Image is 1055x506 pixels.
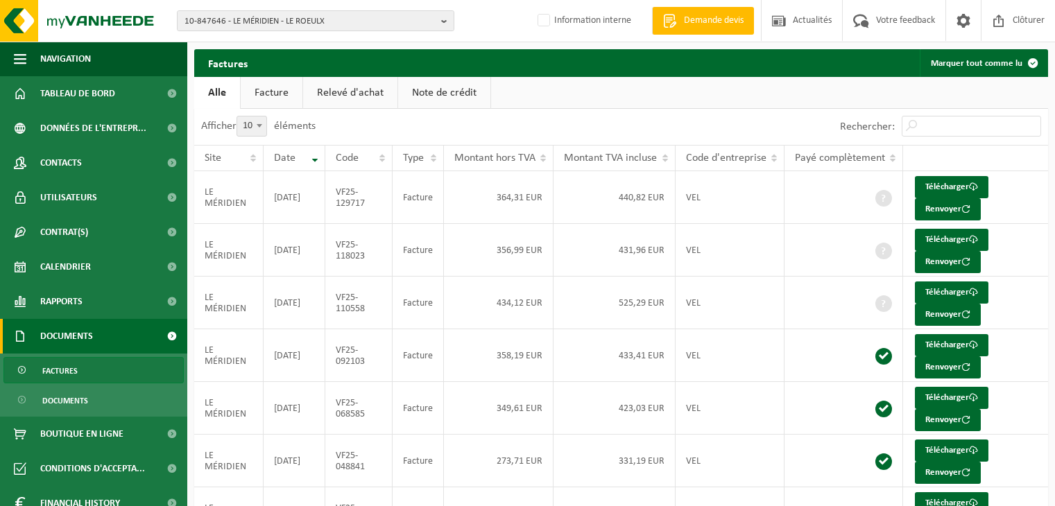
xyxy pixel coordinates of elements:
td: VF25-129717 [325,171,393,224]
td: [DATE] [264,277,325,329]
a: Factures [3,357,184,383]
span: Payé complètement [795,152,885,164]
span: Tableau de bord [40,76,115,111]
td: 423,03 EUR [554,382,675,435]
td: 358,19 EUR [444,329,554,382]
a: Alle [194,77,240,109]
td: Facture [393,329,444,382]
span: Documents [42,387,88,414]
span: Contacts [40,146,82,180]
td: Facture [393,277,444,329]
span: Code [336,152,359,164]
td: Facture [393,435,444,487]
td: VF25-048841 [325,435,393,487]
td: VEL [676,382,784,435]
label: Afficher éléments [201,121,316,132]
span: Code d'entreprise [686,152,766,164]
button: Renvoyer [915,251,981,273]
a: Facture [241,77,302,109]
td: Facture [393,382,444,435]
td: [DATE] [264,171,325,224]
span: Calendrier [40,250,91,284]
td: 356,99 EUR [444,224,554,277]
span: Site [205,152,221,164]
td: LE MÉRIDIEN [194,171,264,224]
span: Demande devis [680,14,747,28]
td: LE MÉRIDIEN [194,329,264,382]
span: Rapports [40,284,83,319]
td: VF25-092103 [325,329,393,382]
a: Télécharger [915,334,988,356]
td: LE MÉRIDIEN [194,277,264,329]
button: Renvoyer [915,356,981,378]
span: Conditions d'accepta... [40,451,145,486]
td: 433,41 EUR [554,329,675,382]
td: LE MÉRIDIEN [194,224,264,277]
a: Télécharger [915,229,988,251]
a: Demande devis [652,7,754,35]
span: 10 [237,116,267,137]
a: Télécharger [915,387,988,409]
td: 349,61 EUR [444,382,554,435]
button: Renvoyer [915,304,981,326]
td: VEL [676,277,784,329]
span: Boutique en ligne [40,417,123,451]
td: VEL [676,329,784,382]
a: Note de crédit [398,77,490,109]
td: [DATE] [264,435,325,487]
span: Documents [40,319,93,354]
td: LE MÉRIDIEN [194,382,264,435]
td: VF25-068585 [325,382,393,435]
span: Navigation [40,42,91,76]
td: VEL [676,435,784,487]
td: LE MÉRIDIEN [194,435,264,487]
td: VEL [676,171,784,224]
button: Marquer tout comme lu [920,49,1047,77]
td: 434,12 EUR [444,277,554,329]
td: Facture [393,224,444,277]
span: Montant hors TVA [454,152,535,164]
td: [DATE] [264,224,325,277]
label: Rechercher: [840,121,895,132]
a: Documents [3,387,184,413]
td: VEL [676,224,784,277]
label: Information interne [535,10,631,31]
td: 364,31 EUR [444,171,554,224]
span: Factures [42,358,78,384]
a: Télécharger [915,176,988,198]
td: 525,29 EUR [554,277,675,329]
span: 10-847646 - LE MÉRIDIEN - LE ROEULX [185,11,436,32]
td: [DATE] [264,329,325,382]
button: Renvoyer [915,409,981,431]
td: VF25-110558 [325,277,393,329]
a: Télécharger [915,281,988,304]
span: Type [403,152,424,164]
span: Utilisateurs [40,180,97,215]
td: 331,19 EUR [554,435,675,487]
span: Date [274,152,295,164]
td: [DATE] [264,382,325,435]
td: 440,82 EUR [554,171,675,224]
button: Renvoyer [915,198,981,220]
h2: Factures [194,49,261,76]
td: 431,96 EUR [554,224,675,277]
td: VF25-118023 [325,224,393,277]
span: Contrat(s) [40,215,88,250]
td: 273,71 EUR [444,435,554,487]
span: 10 [237,116,266,136]
button: Renvoyer [915,462,981,484]
td: Facture [393,171,444,224]
span: Montant TVA incluse [564,152,657,164]
span: Données de l'entrepr... [40,111,146,146]
a: Relevé d'achat [303,77,397,109]
a: Télécharger [915,439,988,462]
button: 10-847646 - LE MÉRIDIEN - LE ROEULX [177,10,454,31]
